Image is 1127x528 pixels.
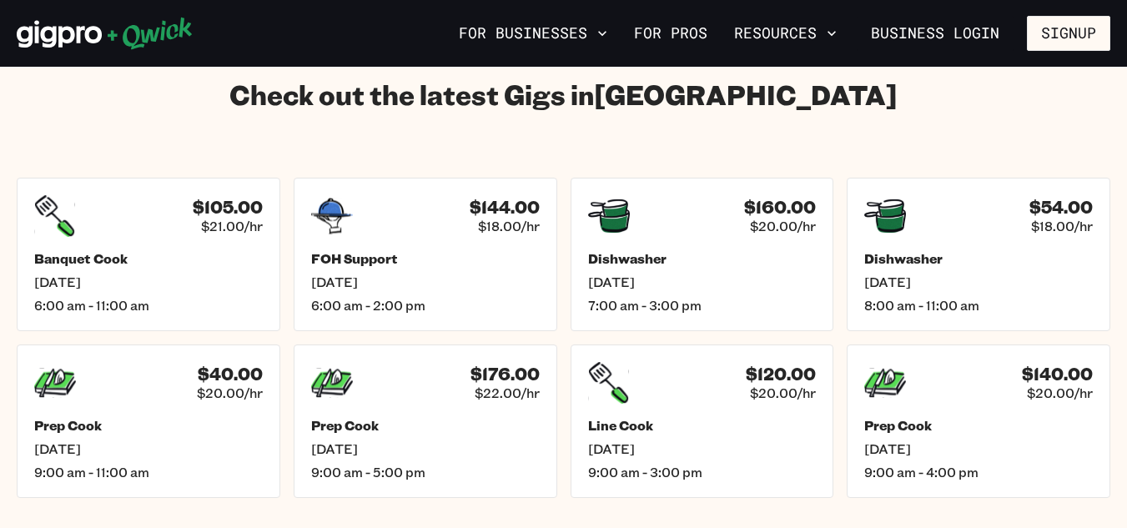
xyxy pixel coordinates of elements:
[470,197,540,218] h4: $144.00
[727,19,843,48] button: Resources
[34,297,263,314] span: 6:00 am - 11:00 am
[746,364,816,385] h4: $120.00
[198,364,263,385] h4: $40.00
[193,197,263,218] h4: $105.00
[1031,218,1093,234] span: $18.00/hr
[1022,364,1093,385] h4: $140.00
[478,218,540,234] span: $18.00/hr
[452,19,614,48] button: For Businesses
[627,19,714,48] a: For Pros
[588,250,817,267] h5: Dishwasher
[34,417,263,434] h5: Prep Cook
[750,218,816,234] span: $20.00/hr
[34,440,263,457] span: [DATE]
[864,440,1093,457] span: [DATE]
[311,250,540,267] h5: FOH Support
[588,417,817,434] h5: Line Cook
[201,218,263,234] span: $21.00/hr
[847,178,1110,331] a: $54.00$18.00/hrDishwasher[DATE]8:00 am - 11:00 am
[864,417,1093,434] h5: Prep Cook
[311,274,540,290] span: [DATE]
[34,274,263,290] span: [DATE]
[864,297,1093,314] span: 8:00 am - 11:00 am
[197,385,263,401] span: $20.00/hr
[17,344,280,498] a: $40.00$20.00/hrPrep Cook[DATE]9:00 am - 11:00 am
[34,250,263,267] h5: Banquet Cook
[864,274,1093,290] span: [DATE]
[311,440,540,457] span: [DATE]
[475,385,540,401] span: $22.00/hr
[311,417,540,434] h5: Prep Cook
[1029,197,1093,218] h4: $54.00
[17,78,1110,111] h2: Check out the latest Gigs in [GEOGRAPHIC_DATA]
[588,440,817,457] span: [DATE]
[311,297,540,314] span: 6:00 am - 2:00 pm
[311,464,540,480] span: 9:00 am - 5:00 pm
[470,364,540,385] h4: $176.00
[294,344,557,498] a: $176.00$22.00/hrPrep Cook[DATE]9:00 am - 5:00 pm
[294,178,557,331] a: $144.00$18.00/hrFOH Support[DATE]6:00 am - 2:00 pm
[857,16,1014,51] a: Business Login
[864,464,1093,480] span: 9:00 am - 4:00 pm
[1027,385,1093,401] span: $20.00/hr
[847,344,1110,498] a: $140.00$20.00/hrPrep Cook[DATE]9:00 am - 4:00 pm
[588,274,817,290] span: [DATE]
[864,250,1093,267] h5: Dishwasher
[17,178,280,331] a: $105.00$21.00/hrBanquet Cook[DATE]6:00 am - 11:00 am
[588,464,817,480] span: 9:00 am - 3:00 pm
[571,178,834,331] a: $160.00$20.00/hrDishwasher[DATE]7:00 am - 3:00 pm
[750,385,816,401] span: $20.00/hr
[34,464,263,480] span: 9:00 am - 11:00 am
[744,197,816,218] h4: $160.00
[571,344,834,498] a: $120.00$20.00/hrLine Cook[DATE]9:00 am - 3:00 pm
[1027,16,1110,51] button: Signup
[588,297,817,314] span: 7:00 am - 3:00 pm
